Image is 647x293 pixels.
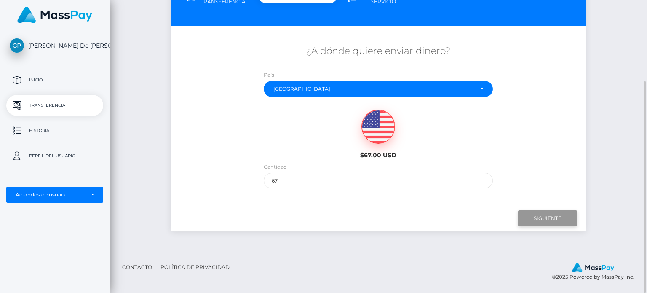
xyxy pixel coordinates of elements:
button: México [264,81,493,97]
a: Historia [6,120,103,141]
label: Cantidad [264,163,287,171]
a: Inicio [6,70,103,91]
p: Transferencia [10,99,100,112]
a: Política de privacidad [157,261,233,274]
img: MassPay [572,263,614,272]
a: Contacto [119,261,155,274]
div: [GEOGRAPHIC_DATA] [273,86,473,92]
button: Acuerdos de usuario [6,187,103,203]
span: [PERSON_NAME] De [PERSON_NAME] [6,42,103,49]
input: Siguiente [518,210,577,226]
a: Transferencia [6,95,103,116]
h6: $67.00 USD [327,152,429,159]
img: MassPay [17,7,92,23]
p: Inicio [10,74,100,86]
input: Amount to send in USD (Maximum: 67) [264,173,493,188]
p: Perfil del usuario [10,150,100,162]
a: Perfil del usuario [6,145,103,167]
img: USD.png [362,110,395,144]
h5: ¿A dónde quiere enviar dinero? [177,45,579,58]
label: País [264,71,274,79]
p: Historia [10,124,100,137]
div: Acuerdos de usuario [16,191,85,198]
div: © 2025 Powered by MassPay Inc. [552,263,641,281]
